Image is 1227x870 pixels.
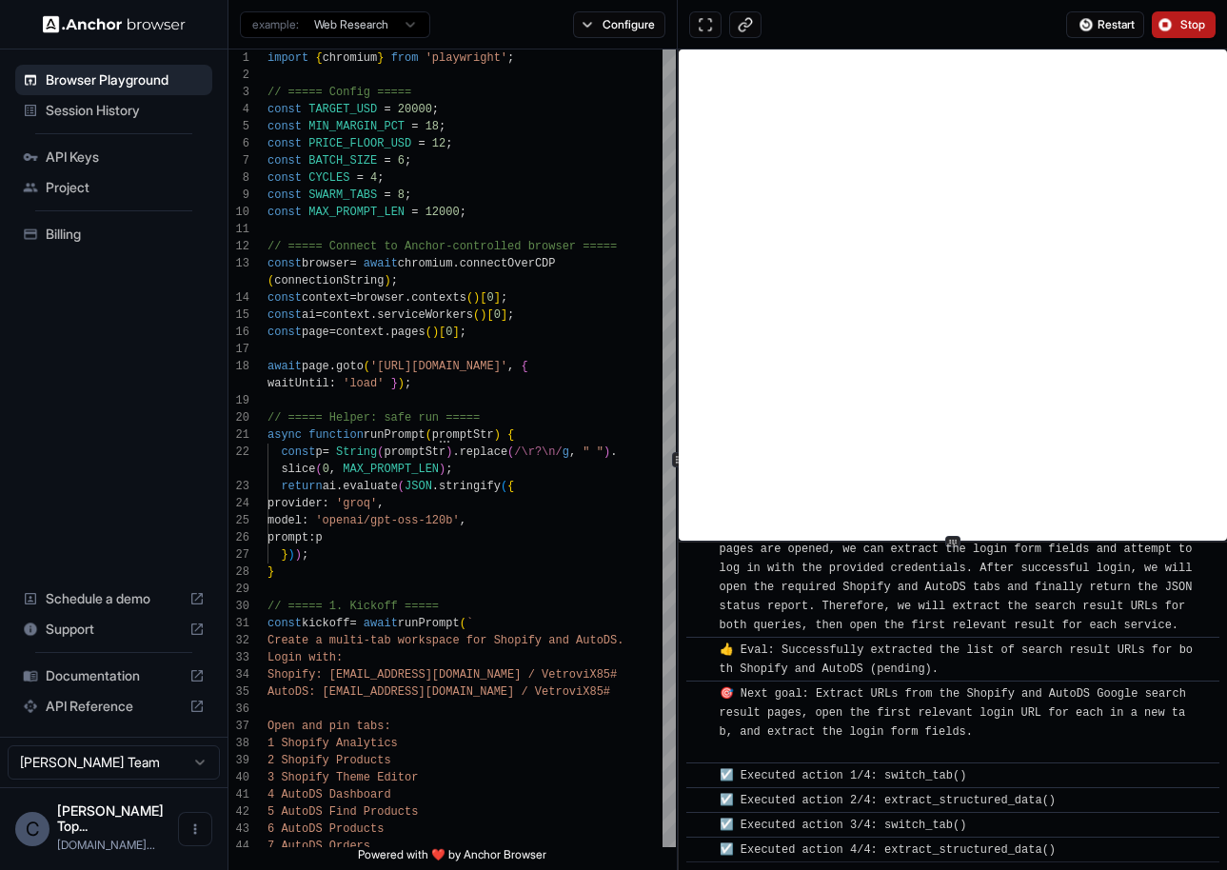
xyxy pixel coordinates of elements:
span: 0 [486,291,493,305]
span: evaluate [343,480,398,493]
div: 32 [228,632,249,649]
span: ai [302,308,315,322]
span: = [323,445,329,459]
div: 4 [228,101,249,118]
button: Open in full screen [689,11,722,38]
div: 15 [228,306,249,324]
span: ; [460,326,466,339]
span: = [418,137,425,150]
span: ; [501,291,507,305]
span: String [336,445,377,459]
span: Powered with ❤️ by Anchor Browser [358,847,546,870]
span: Support [46,620,182,639]
span: ​ [696,641,705,660]
span: 2 Shopify Products [267,754,391,767]
div: Browser Playground [15,65,212,95]
span: API Reference [46,697,182,716]
span: promptStr [384,445,445,459]
span: MAX_PROMPT_LEN [343,463,439,476]
span: = [357,171,364,185]
span: , [377,497,384,510]
span: browser [302,257,349,270]
span: slice [281,463,315,476]
span: PRICE_FLOOR_USD [308,137,411,150]
span: Create a multi-tab workspace for Shopify and AutoD [267,634,610,647]
span: Stop [1180,17,1207,32]
span: , [329,463,336,476]
span: ( [473,308,480,322]
div: 24 [228,495,249,512]
span: pages [391,326,425,339]
span: page [302,360,329,373]
span: = [329,326,336,339]
span: ; [507,51,514,65]
span: ) [398,377,405,390]
span: example: [252,17,299,32]
div: 31 [228,615,249,632]
span: Session History [46,101,205,120]
span: ) [445,445,452,459]
span: API Keys [46,148,205,167]
span: ( [398,480,405,493]
span: ​ [696,684,705,703]
span: 4 AutoDS Dashboard [267,788,391,801]
span: , [460,514,466,527]
span: replace [460,445,507,459]
span: , [569,445,576,459]
span: = [384,188,390,202]
span: Login with: [267,651,343,664]
span: ; [302,548,308,562]
span: ; [405,154,411,168]
span: ​ [696,840,705,860]
span: " " [583,445,604,459]
button: Stop [1152,11,1216,38]
button: Open menu [178,812,212,846]
span: // ===== Config ===== [267,86,411,99]
span: BATCH_SIZE [308,154,377,168]
span: /\r?\n/ [514,445,562,459]
span: } [377,51,384,65]
div: Documentation [15,661,212,691]
span: ) [480,308,486,322]
span: 0 [323,463,329,476]
span: . [384,326,390,339]
span: contexts [411,291,466,305]
span: await [364,257,398,270]
span: ☑️ Executed action 3/4: switch_tab() [720,819,967,832]
span: Billing [46,225,205,244]
span: ☑️ Executed action 4/4: extract_structured_data() [720,843,1056,857]
span: 'groq' [336,497,377,510]
span: Project [46,178,205,197]
span: ( [501,480,507,493]
span: JSON [405,480,432,493]
span: 'load' [343,377,384,390]
span: const [267,120,302,133]
span: ( [377,445,384,459]
span: p [315,445,322,459]
span: 4 [370,171,377,185]
span: ​ [696,816,705,835]
span: // ===== Helper: safe run ===== [267,411,480,425]
span: function [308,428,364,442]
span: [ [480,291,486,305]
span: const [267,188,302,202]
span: = [411,206,418,219]
span: 0 [445,326,452,339]
span: ai [323,480,336,493]
span: const [281,445,315,459]
span: const [267,137,302,150]
div: 9 [228,187,249,204]
span: = [610,240,617,253]
span: = [384,103,390,116]
span: await [267,360,302,373]
span: ) [439,463,445,476]
div: API Keys [15,142,212,172]
span: ; [439,120,445,133]
div: 20 [228,409,249,426]
div: 6 [228,135,249,152]
span: goto [336,360,364,373]
span: = [349,291,356,305]
span: await [364,617,398,630]
span: g [563,445,569,459]
span: SWARM_TABS [308,188,377,202]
